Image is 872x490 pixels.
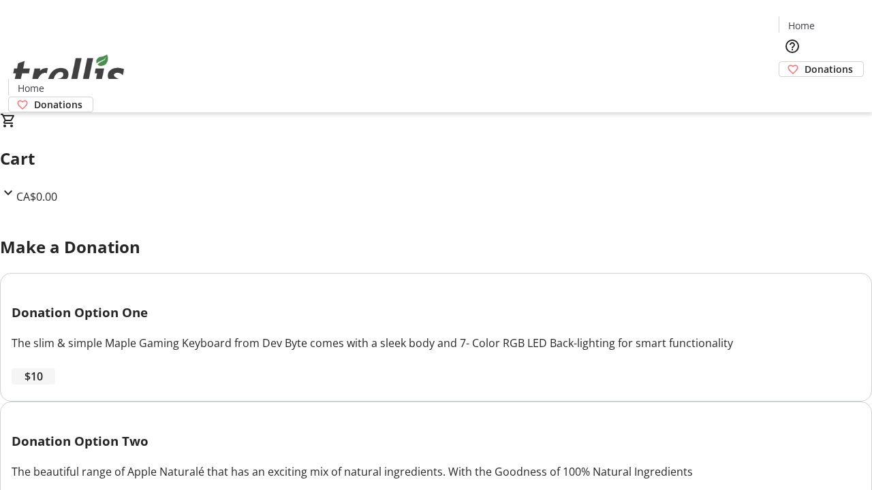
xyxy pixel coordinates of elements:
[12,431,860,451] h3: Donation Option Two
[779,18,823,33] a: Home
[12,335,860,351] div: The slim & simple Maple Gaming Keyboard from Dev Byte comes with a sleek body and 7- Color RGB LE...
[34,97,82,112] span: Donations
[25,368,43,385] span: $10
[788,18,815,33] span: Home
[779,33,806,60] button: Help
[8,39,129,108] img: Orient E2E Organization 0LL18D535a's Logo
[9,81,52,95] a: Home
[12,303,860,322] h3: Donation Option One
[805,62,853,76] span: Donations
[16,189,57,204] span: CA$0.00
[12,463,860,480] div: The beautiful range of Apple Naturalé that has an exciting mix of natural ingredients. With the G...
[8,97,93,112] a: Donations
[779,61,864,77] a: Donations
[12,368,55,385] button: $10
[779,77,806,104] button: Cart
[18,81,44,95] span: Home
